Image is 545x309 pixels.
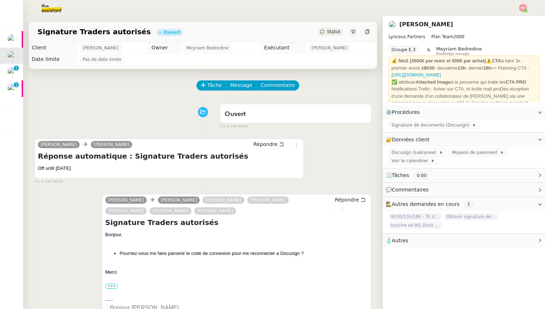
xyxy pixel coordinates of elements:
img: users%2FALbeyncImohZ70oG2ud0kR03zez1%2Favatar%2F645c5494-5e49-4313-a752-3cbe407590be [7,34,17,44]
span: Tâche [207,81,222,89]
span: Moyens de paiement [452,149,500,156]
span: 🧴 [386,238,408,243]
img: users%2Fa6PbEmLwvGXylUqKytRPpDpAx153%2Favatar%2Ffanny.png [7,67,17,77]
span: Autres demandes en cours [392,201,460,207]
img: users%2FTDxDvmCjFdN3QFePFNGdQUcJcQk1%2Favatar%2F0cfb3a67-8790-4592-a9ec-92226c678442 [389,21,396,28]
span: [PERSON_NAME] [311,44,347,52]
button: Répondre [332,196,368,204]
span: Commentaire [261,81,295,89]
li: Pourriez-vous me faire parvenir le code de connexion pour me reconnecter a Docusign ? [120,250,368,257]
span: Docusign (Lekranee) [391,149,439,156]
span: il y a une heure [35,178,63,185]
a: [PERSON_NAME] [247,197,289,203]
a: [PERSON_NAME] [158,197,200,203]
div: 💬Commentaires [383,183,545,197]
strong: CTA PRO [506,79,526,85]
a: [PERSON_NAME] [194,208,236,214]
nz-tag: Groupe E.3 [389,46,418,53]
div: 🕵️Autres demandes en cours 3 [383,197,545,211]
span: 🔐 [386,136,433,144]
a: [PERSON_NAME] [105,197,147,203]
span: Voir le calendrier [391,157,431,164]
span: Commentaires [392,187,429,193]
div: Ouvert [164,30,180,35]
span: ⏲️ [386,172,435,178]
nz-badge-sup: 1 [14,82,19,87]
span: ⚙️ [386,108,423,116]
img: users%2FTDxDvmCjFdN3QFePFNGdQUcJcQk1%2Favatar%2F0cfb3a67-8790-4592-a9ec-92226c678442 [7,51,17,61]
app-user-label: Knowledge manager [436,46,482,56]
span: Répondre [335,196,359,203]
a: [PERSON_NAME] [203,197,244,203]
div: ⚙️Procédures [383,105,545,119]
button: Commentaire [256,80,299,91]
nz-tag: 0:00 [414,172,429,179]
strong: 💰 Niv2 (3500€ par mois et 500€ par achat) [391,58,486,63]
td: Exécutant [261,42,306,54]
span: Tâches [392,172,409,178]
span: Signature de documents (Docusign) [391,122,472,129]
span: Plan Team [431,34,453,39]
span: Procédures [392,109,420,115]
button: Répondre [251,140,287,148]
span: Obtenir signature de [PERSON_NAME] [444,213,498,220]
h4: Signature Traders autorisés [105,217,368,228]
span: 2000 [453,34,465,39]
span: 💬 [386,187,432,193]
span: [PERSON_NAME] [83,44,119,52]
div: ✅ attribuer à la personne qui traite les [391,79,536,86]
span: Données client [392,137,430,142]
div: 🔐Données client [383,133,545,147]
strong: 9h30 [424,65,435,71]
span: il y a une heure [220,123,248,129]
strong: Attached Image [416,79,451,85]
div: ⚠️ à faire 3x : premier envoi à - deuxième - dernier => Planning CTA : [391,57,536,79]
button: Message [226,80,257,91]
span: Meyriam Bedredine [186,44,229,52]
span: Lynceus Partners [389,34,425,39]
a: [PERSON_NAME] [399,21,453,28]
label: ••• [105,284,118,289]
p: 1 [15,66,18,72]
td: Owner [149,42,181,54]
nz-badge-sup: 1 [14,66,19,71]
span: Répondre [253,141,278,148]
span: Signature Traders autorisés [37,28,151,35]
div: ⏲️Tâches 0:00 [383,168,545,182]
a: [PERSON_NAME] [91,141,133,148]
span: Off until [DATE] [38,165,71,171]
img: svg [519,4,527,12]
strong: CTA [492,58,501,63]
a: [PERSON_NAME] [150,208,191,214]
div: Merci [105,269,368,276]
img: users%2F7K2oJOLpD4dpuCF1ASXv5r22U773%2Favatar%2Finterv002218.jpeg [7,84,17,94]
h4: Réponse automatique : Signature Traders autorisés [38,151,301,161]
td: Client [29,42,77,54]
div: ----- [105,297,368,304]
span: Knowledge manager [436,52,470,56]
span: Meyriam Bedredine [436,46,482,52]
span: Ouvert [225,111,246,118]
span: Message [230,81,252,89]
div: 🧴Autres [383,234,545,248]
span: 🕵️ [386,201,476,207]
a: [PERSON_NAME] [38,141,80,148]
p: 1 [15,82,18,89]
a: [PERSON_NAME] [105,208,147,214]
strong: 18h [483,65,491,71]
button: Tâche [196,80,226,91]
span: Inscrire en M1 Droit des affaires [389,222,443,229]
span: 9h30/13h/18h - Tri de la boite mail PRO - 5 septembre 2025 [389,213,443,220]
span: Pas de date limite [83,56,121,63]
td: Date limite [29,54,77,65]
div: Notifications Trello : forker sur CTA, tri boîte mail proDès réception d'une demande d'un collabo... [391,85,536,107]
div: Bonjour, [105,231,368,238]
strong: 13h [458,65,466,71]
span: Autres [392,238,408,243]
span: & [427,46,430,56]
nz-tag: 3 [464,201,473,208]
span: Statut [327,29,340,34]
a: [URL][DOMAIN_NAME] [391,72,441,78]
